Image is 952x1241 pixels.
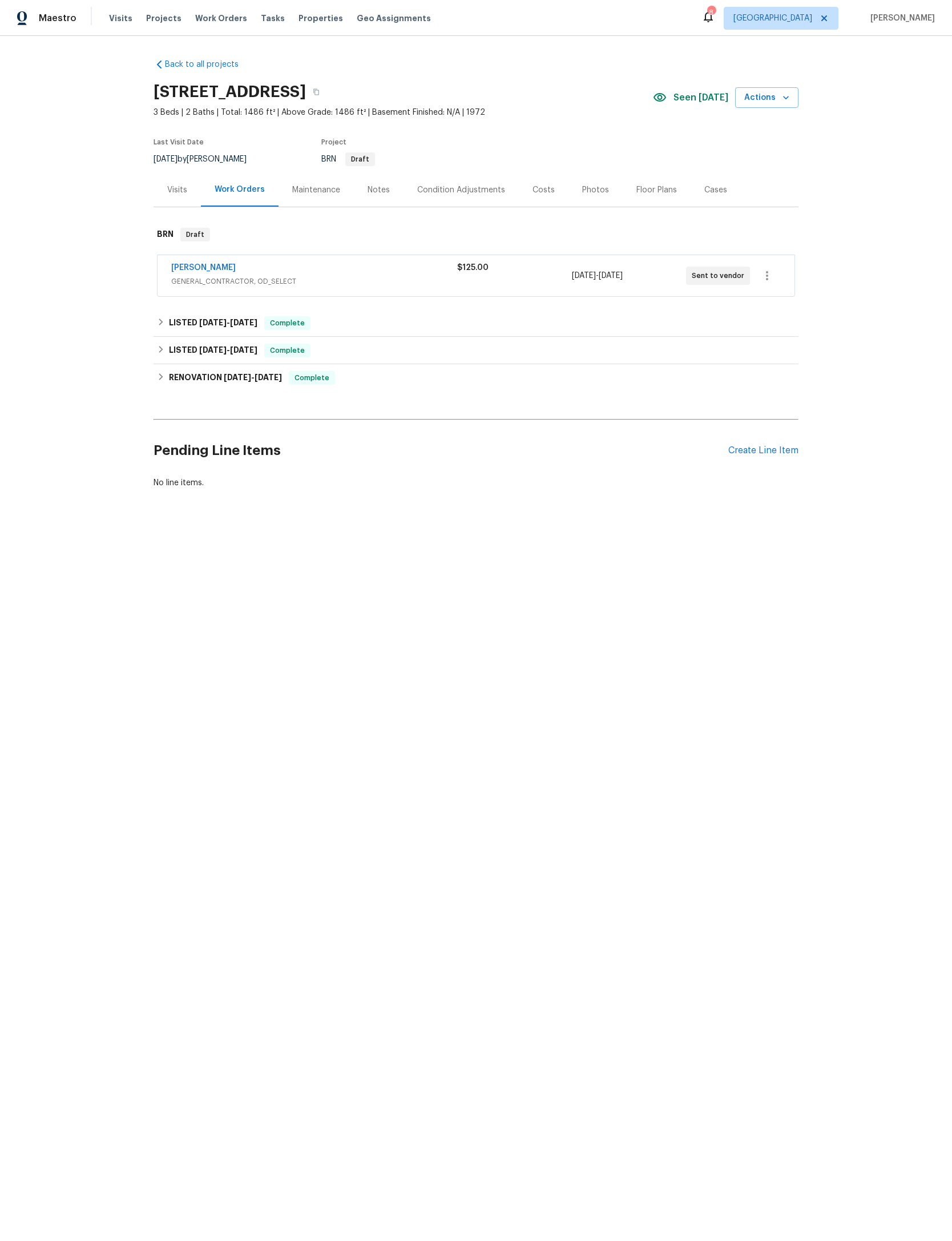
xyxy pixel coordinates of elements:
div: Visits [167,184,187,196]
button: Copy Address [306,82,326,102]
span: [DATE] [199,346,227,354]
span: Actions [744,91,789,105]
span: Properties [298,13,343,24]
span: $125.00 [457,264,489,272]
span: [DATE] [199,319,227,327]
span: [DATE] [230,319,257,327]
div: Costs [533,184,555,196]
span: [DATE] [230,346,257,354]
span: - [199,319,257,327]
div: Create Line Item [728,445,798,456]
span: [GEOGRAPHIC_DATA] [733,13,812,24]
h6: BRN [157,228,174,241]
div: Notes [368,184,390,196]
span: Work Orders [195,13,247,24]
span: [DATE] [154,155,178,163]
button: Actions [735,87,798,108]
span: Seen [DATE] [673,92,728,103]
div: LISTED [DATE]-[DATE]Complete [154,309,798,337]
div: Work Orders [215,184,265,195]
div: Condition Adjustments [417,184,505,196]
div: 8 [707,7,715,18]
span: [DATE] [255,373,282,381]
span: [DATE] [572,272,596,280]
div: Cases [704,184,727,196]
span: Draft [346,156,374,163]
span: [DATE] [224,373,251,381]
h6: LISTED [169,344,257,357]
h2: [STREET_ADDRESS] [154,86,306,98]
span: Sent to vendor [692,270,749,281]
span: Geo Assignments [357,13,431,24]
span: Visits [109,13,132,24]
span: GENERAL_CONTRACTOR, OD_SELECT [171,276,457,287]
span: Complete [290,372,334,384]
div: RENOVATION [DATE]-[DATE]Complete [154,364,798,392]
div: Floor Plans [636,184,677,196]
span: - [572,270,623,281]
a: Back to all projects [154,59,263,70]
div: No line items. [154,477,798,489]
span: 3 Beds | 2 Baths | Total: 1486 ft² | Above Grade: 1486 ft² | Basement Finished: N/A | 1972 [154,107,653,118]
span: Last Visit Date [154,139,204,146]
span: Draft [181,229,209,240]
a: [PERSON_NAME] [171,264,236,272]
div: Maintenance [292,184,340,196]
span: [DATE] [599,272,623,280]
span: - [224,373,282,381]
div: BRN Draft [154,216,798,253]
div: LISTED [DATE]-[DATE]Complete [154,337,798,364]
h6: RENOVATION [169,371,282,385]
span: Projects [146,13,181,24]
h6: LISTED [169,316,257,330]
span: BRN [321,155,375,163]
h2: Pending Line Items [154,424,728,477]
span: Maestro [39,13,76,24]
span: Complete [265,345,309,356]
span: Tasks [261,14,285,22]
span: - [199,346,257,354]
span: Project [321,139,346,146]
span: Complete [265,317,309,329]
span: [PERSON_NAME] [866,13,935,24]
div: Photos [582,184,609,196]
div: by [PERSON_NAME] [154,152,260,166]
